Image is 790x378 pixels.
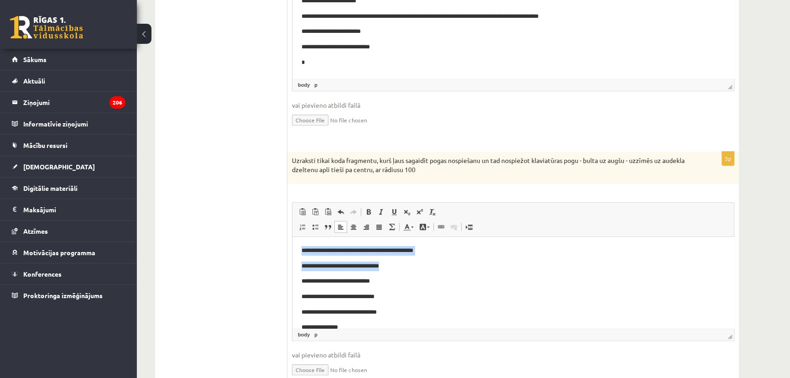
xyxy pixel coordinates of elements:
[23,184,78,192] span: Digitālie materiāli
[373,221,385,233] a: По ширине
[385,221,398,233] a: Математика
[296,206,309,218] a: Вставить (Ctrl+V)
[23,270,62,278] span: Konferences
[12,242,125,263] a: Motivācijas programma
[347,221,360,233] a: По центру
[309,221,322,233] a: Вставить / удалить маркированный список
[12,135,125,156] a: Mācību resursi
[728,84,732,89] span: Перетащите для изменения размера
[12,113,125,134] a: Informatīvie ziņojumi
[12,156,125,177] a: [DEMOGRAPHIC_DATA]
[416,221,432,233] a: Цвет фона
[312,81,319,89] a: Элемент p
[12,220,125,241] a: Atzīmes
[296,221,309,233] a: Вставить / удалить нумерованный список
[309,206,322,218] a: Вставить только текст (Ctrl+Shift+V)
[292,350,734,360] span: vai pievieno atbildi failā
[292,237,734,328] iframe: Визуальный текстовый редактор, wiswyg-editor-user-answer-47433821789340
[413,206,426,218] a: Надстрочный индекс
[728,334,732,339] span: Перетащите для изменения размера
[109,96,125,109] i: 206
[322,206,334,218] a: Вставить из Word
[23,291,103,299] span: Proktoringa izmēģinājums
[400,206,413,218] a: Подстрочный индекс
[12,92,125,113] a: Ziņojumi206
[9,9,432,34] body: Визуальный текстовый редактор, wiswyg-editor-user-answer-47433996800320
[312,331,319,339] a: Элемент p
[23,77,45,85] span: Aktuāli
[296,331,312,339] a: Элемент body
[722,151,734,166] p: 3p
[334,221,347,233] a: По левому краю
[23,199,125,220] legend: Maksājumi
[362,206,375,218] a: Полужирный (Ctrl+B)
[23,227,48,235] span: Atzīmes
[10,16,83,39] a: Rīgas 1. Tālmācības vidusskola
[12,70,125,91] a: Aktuāli
[360,221,373,233] a: По правому краю
[23,92,125,113] legend: Ziņojumi
[292,156,689,174] p: Uzraksti tikai koda fragmentu, kurš ļaus sagaidīt pogas nospiešanu un tad nospiežot klaviatūras p...
[296,81,312,89] a: Элемент body
[400,221,416,233] a: Цвет текста
[12,178,125,199] a: Digitālie materiāli
[322,221,334,233] a: Цитата
[388,206,400,218] a: Подчеркнутый (Ctrl+U)
[12,263,125,284] a: Konferences
[463,221,475,233] a: Вставить разрыв страницы для печати
[426,206,439,218] a: Убрать форматирование
[435,221,447,233] a: Вставить/Редактировать ссылку (Ctrl+K)
[9,9,432,95] body: Визуальный текстовый редактор, wiswyg-editor-user-answer-47434031768620
[9,9,432,249] body: Визуальный текстовый редактор, wiswyg-editor-user-answer-47433821789340
[12,285,125,306] a: Proktoringa izmēģinājums
[23,248,95,257] span: Motivācijas programma
[23,163,95,171] span: [DEMOGRAPHIC_DATA]
[347,206,360,218] a: Повторить (Ctrl+Y)
[292,100,734,110] span: vai pievieno atbildi failā
[447,221,460,233] a: Убрать ссылку
[12,199,125,220] a: Maksājumi
[23,141,68,149] span: Mācību resursi
[12,49,125,70] a: Sākums
[23,113,125,134] legend: Informatīvie ziņojumi
[375,206,388,218] a: Курсив (Ctrl+I)
[334,206,347,218] a: Отменить (Ctrl+Z)
[23,55,47,63] span: Sākums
